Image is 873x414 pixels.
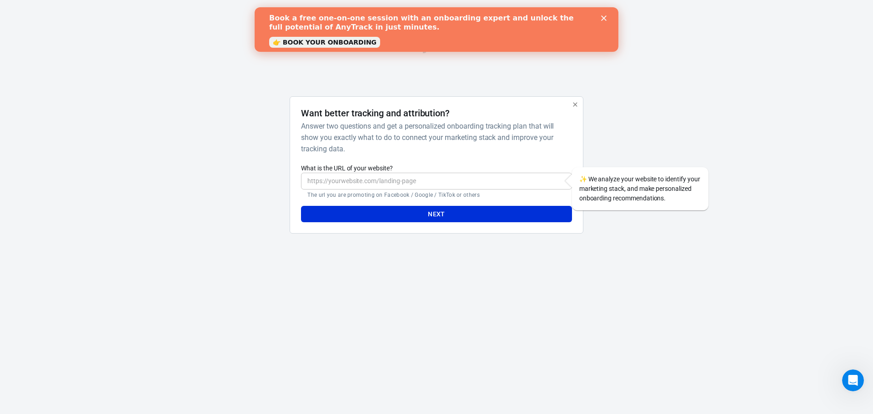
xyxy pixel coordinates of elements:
[307,191,565,199] p: The url you are promoting on Facebook / Google / TikTok or others
[301,120,568,155] h6: Answer two questions and get a personalized onboarding tracking plan that will show you exactly w...
[572,167,708,210] div: We analyze your website to identify your marketing stack, and make personalized onboarding recomm...
[842,369,864,391] iframe: Intercom live chat
[301,206,572,223] button: Next
[346,8,356,14] div: Close
[255,7,618,52] iframe: Intercom live chat banner
[209,37,664,53] div: AnyTrack
[301,164,572,173] label: What is the URL of your website?
[301,108,450,119] h4: Want better tracking and attribution?
[579,175,587,183] span: sparkles
[301,173,572,190] input: https://yourwebsite.com/landing-page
